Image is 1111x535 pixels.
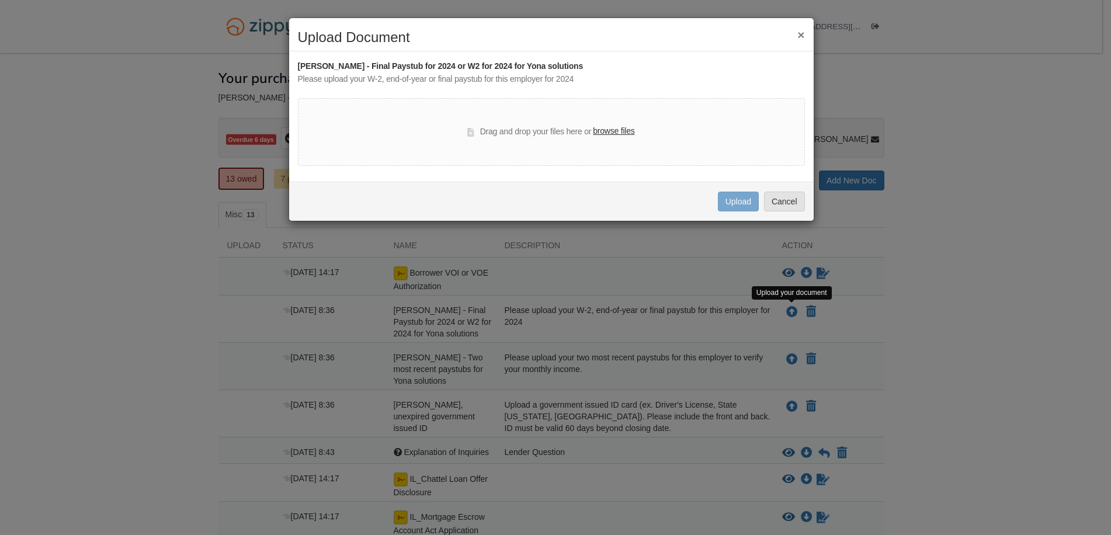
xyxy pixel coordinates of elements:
h2: Upload Document [298,30,805,45]
button: Cancel [764,192,805,211]
div: [PERSON_NAME] - Final Paystub for 2024 or W2 for 2024 for Yona solutions [298,60,805,73]
div: Drag and drop your files here or [467,125,634,139]
label: browse files [593,125,634,138]
div: Upload your document [752,286,832,300]
div: Please upload your W-2, end-of-year or final paystub for this employer for 2024 [298,73,805,86]
button: × [797,29,804,41]
button: Upload [718,192,759,211]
